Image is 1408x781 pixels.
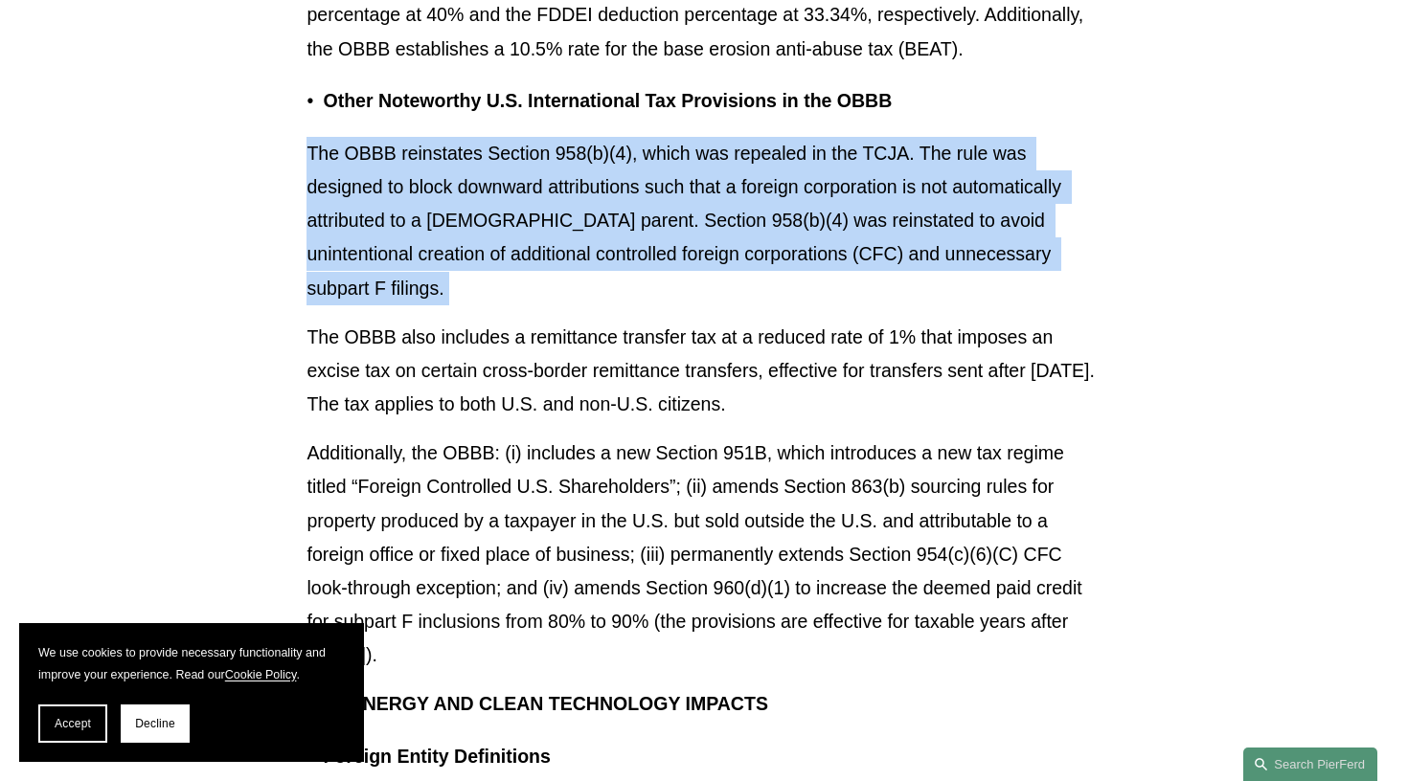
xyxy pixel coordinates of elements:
button: Decline [121,704,190,743]
a: Cookie Policy [225,668,297,681]
strong: KEY ENERGY AND CLEAN TECHNOLOGY IMPACTS [307,693,767,714]
span: Accept [55,717,91,730]
p: The OBBB also includes a remittance transfer tax at a reduced rate of 1% that imposes an excise t... [307,321,1101,421]
button: Accept [38,704,107,743]
a: Search this site [1243,748,1377,781]
strong: Foreign Entity Definitions [323,746,550,767]
p: We use cookies to provide necessary functionality and improve your experience. Read our . [38,642,345,685]
strong: Other Noteworthy U.S. International Tax Provisions in the OBBB [323,90,892,111]
p: The OBBB reinstates Section 958(b)(4), which was repealed in the TCJA. The rule was designed to b... [307,137,1101,305]
p: Additionally, the OBBB: (i) includes a new Section 951B, which introduces a new tax regime titled... [307,436,1101,672]
span: Decline [135,717,175,730]
section: Cookie banner [19,623,364,762]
